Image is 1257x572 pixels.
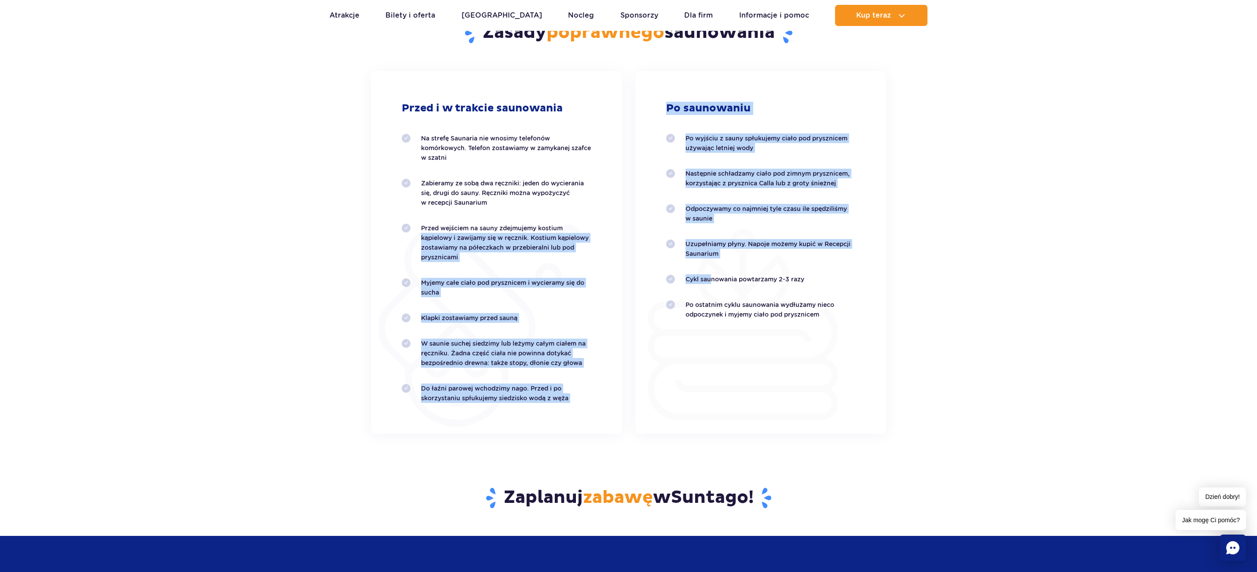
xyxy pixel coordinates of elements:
[685,300,856,319] p: Po ostatnim cyklu saunowania wydłużamy nieco odpoczynek i myjemy ciało pod prysznicem
[1220,535,1246,561] div: Chat
[684,5,713,26] a: Dla firm
[666,102,856,115] h3: Po saunowaniu
[402,102,591,115] h3: Przed i w trakcie saunowania
[568,5,594,26] a: Nocleg
[685,274,856,284] p: Cykl saunowania powtarzamy 2-3 razy
[462,5,542,26] a: [GEOGRAPHIC_DATA]
[421,339,591,368] p: W saunie suchej siedzimy lub leżymy całym ciałem na ręczniku. Żadna część ciała nie powinna dotyk...
[1199,487,1246,506] span: Dzień dobry!
[685,133,856,153] p: Po wyjściu z sauny spłukujemy ciało pod prysznicem używając letniej wody
[421,133,591,162] p: Na strefę Saunaria nie wnosimy telefonów komórkowych. Telefon zostawiamy w zamykanej szafce w szatni
[421,384,591,403] p: Do łaźni parowej wchodzimy nago. Przed i po skorzystaniu spłukujemy siedzisko wodą z węża
[685,204,856,223] p: Odpoczywamy co najmniej tyle czasu ile spędziliśmy w saunie
[421,223,591,262] p: Przed wejściem na sauny zdejmujemy kostium kąpielowy i zawijamy się w ręcznik. Kostium kąpielowy ...
[371,487,886,509] h3: Zaplanuj w !
[856,11,891,19] span: Kup teraz
[546,22,664,44] span: poprawnego
[385,5,435,26] a: Bilety i oferta
[620,5,658,26] a: Sponsorzy
[739,5,809,26] a: Informacje i pomoc
[835,5,927,26] button: Kup teraz
[421,178,591,207] p: Zabieramy ze sobą dwa ręczniki: jeden do wycierania się, drugi do sauny. Ręczniki można wypożyczy...
[371,22,886,44] h2: Zasady saunowania
[330,5,359,26] a: Atrakcje
[685,169,856,188] p: Następnie schładzamy ciało pod zimnym prysznicem, korzystając z prysznica Calla lub z groty śnieżnej
[421,278,591,297] p: Myjemy całe ciało pod prysznicem i wycieramy się do sucha
[671,487,748,509] span: Suntago
[685,239,856,258] p: Uzupełniamy płyny. Napoje możemy kupić w Recepcji Saunarium
[421,313,591,323] p: Klapki zostawiamy przed sauną
[1176,510,1246,530] span: Jak mogę Ci pomóc?
[583,487,653,509] span: zabawę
